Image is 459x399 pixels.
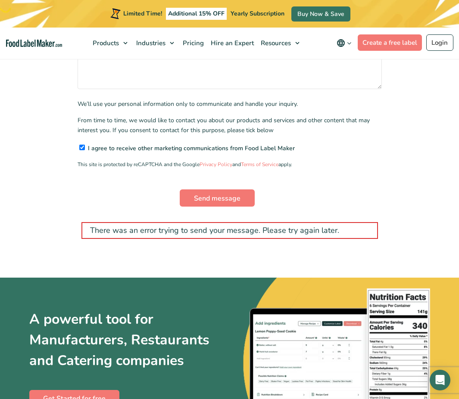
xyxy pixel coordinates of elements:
span: Industries [134,39,166,47]
span: Resources [258,39,292,47]
span: Products [90,39,120,47]
span: I agree to receive other marketing communications from Food Label Maker [86,144,295,152]
input: Send message [180,189,255,207]
h3: A powerful tool for Manufacturers, Restaurants and Catering companies [29,309,209,371]
a: Industries [132,28,178,59]
div: There was an error trying to send your message. Please try again later. [81,222,378,238]
input: I agree to receive other marketing communications from Food Label Maker [79,145,85,150]
p: We’ll use your personal information only to communicate and handle your inquiry. [78,99,382,109]
a: Products [88,28,132,59]
span: Yearly Subscription [231,9,284,18]
p: This site is protected by reCAPTCHA and the Google and apply. [78,161,382,169]
a: Pricing [178,28,206,59]
a: Create a free label [358,34,422,51]
p: From time to time, we would like to contact you about our products and services and other content... [78,116,382,135]
span: Hire an Expert [208,39,255,47]
span: Additional 15% OFF [166,8,227,20]
div: Open Intercom Messenger [430,370,450,390]
a: Privacy Policy [200,161,232,168]
a: Resources [256,28,304,59]
a: Login [426,34,453,51]
span: Limited Time! [123,9,162,18]
a: Terms of Service [241,161,278,168]
a: Hire an Expert [206,28,256,59]
span: Pricing [180,39,205,47]
a: Buy Now & Save [291,6,350,22]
